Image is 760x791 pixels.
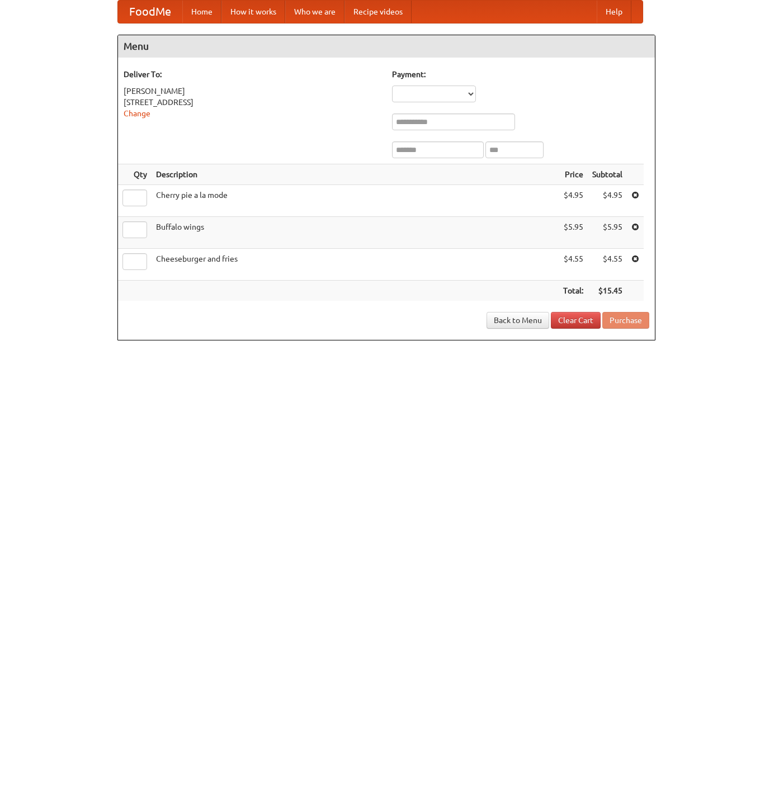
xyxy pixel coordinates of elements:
th: Description [152,164,559,185]
td: Buffalo wings [152,217,559,249]
th: Subtotal [588,164,627,185]
a: Help [597,1,631,23]
h5: Deliver To: [124,69,381,80]
h4: Menu [118,35,655,58]
th: Price [559,164,588,185]
a: Recipe videos [344,1,412,23]
td: Cherry pie a la mode [152,185,559,217]
div: [PERSON_NAME] [124,86,381,97]
div: [STREET_ADDRESS] [124,97,381,108]
a: Back to Menu [487,312,549,329]
a: How it works [221,1,285,23]
th: Qty [118,164,152,185]
td: $5.95 [588,217,627,249]
h5: Payment: [392,69,649,80]
td: Cheeseburger and fries [152,249,559,281]
td: $4.55 [559,249,588,281]
a: Change [124,109,150,118]
a: FoodMe [118,1,182,23]
button: Purchase [602,312,649,329]
th: Total: [559,281,588,301]
a: Home [182,1,221,23]
td: $4.55 [588,249,627,281]
a: Clear Cart [551,312,601,329]
td: $5.95 [559,217,588,249]
td: $4.95 [559,185,588,217]
td: $4.95 [588,185,627,217]
th: $15.45 [588,281,627,301]
a: Who we are [285,1,344,23]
